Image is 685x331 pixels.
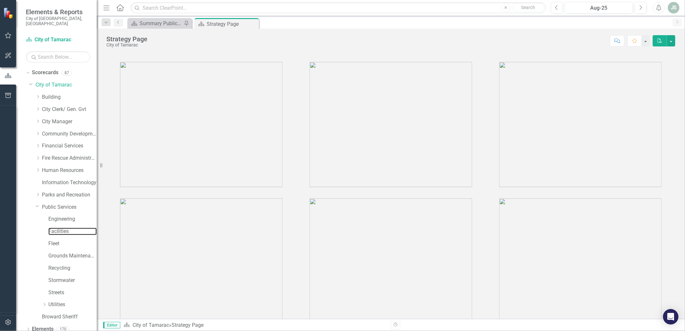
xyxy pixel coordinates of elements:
a: Public Services [42,204,97,211]
a: Information Technology [42,179,97,186]
input: Search ClearPoint... [131,2,546,14]
div: » [124,322,386,329]
a: Summary Public Services/Facility Management - Program Description (5040) [129,19,182,27]
a: Fleet [48,240,97,247]
a: City of Tamarac [133,322,169,328]
a: Utilities [48,301,97,308]
a: Scorecards [32,69,58,76]
button: Search [512,3,544,12]
div: Strategy Page [207,20,257,28]
img: tamarac5%20v2.png [310,198,472,324]
button: Aug-25 [565,2,633,14]
img: tamarac3%20v3.png [499,62,662,187]
img: ClearPoint Strategy [3,7,15,19]
a: City Clerk/ Gen. Gvt [42,106,97,113]
img: tamarac2%20v3.png [310,62,472,187]
div: Open Intercom Messenger [663,309,679,325]
a: Stormwater [48,277,97,284]
span: Search [521,5,535,10]
a: City of Tamarac [26,36,90,44]
small: City of [GEOGRAPHIC_DATA], [GEOGRAPHIC_DATA] [26,16,90,26]
div: Strategy Page [172,322,204,328]
button: JS [668,2,680,14]
a: Streets [48,289,97,296]
a: Grounds Maintenance [48,252,97,260]
a: Engineering [48,216,97,223]
input: Search Below... [26,51,90,63]
img: tamarac4%20v2.png [120,198,283,324]
a: Parks and Recreation [42,191,97,199]
div: Summary Public Services/Facility Management - Program Description (5040) [140,19,182,27]
span: Elements & Reports [26,8,90,16]
a: City Manager [42,118,97,125]
a: Building [42,94,97,101]
a: Financial Services [42,142,97,150]
a: Facilities [48,228,97,235]
a: Recycling [48,265,97,272]
div: Aug-25 [567,4,631,12]
div: Strategy Page [106,35,147,43]
img: tamarac1%20v3.png [120,62,283,187]
span: Editor [103,322,120,328]
a: Human Resources [42,167,97,174]
a: Fire Rescue Administration [42,155,97,162]
a: City of Tamarac [35,81,97,89]
img: tamarac6%20v2.png [499,198,662,324]
a: Community Development [42,130,97,138]
div: City of Tamarac [106,43,147,47]
div: 87 [62,70,72,75]
a: Broward Sheriff [42,313,97,321]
